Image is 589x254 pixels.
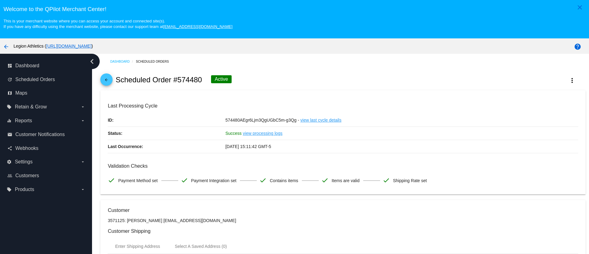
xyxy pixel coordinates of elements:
[108,114,225,127] p: ID:
[7,63,12,68] i: dashboard
[15,132,65,137] span: Customer Notifications
[136,57,174,66] a: Scheduled Orders
[108,177,115,184] mat-icon: check
[7,132,12,137] i: email
[15,187,34,192] span: Products
[108,207,578,213] h3: Customer
[115,244,160,249] div: Enter Shipping Address
[15,118,32,123] span: Reports
[108,218,578,223] p: 3571125: [PERSON_NAME] [EMAIL_ADDRESS][DOMAIN_NAME]
[7,187,12,192] i: local_offer
[110,57,136,66] a: Dashboard
[7,118,12,123] i: equalizer
[46,44,92,49] a: [URL][DOMAIN_NAME]
[118,174,157,187] span: Payment Method set
[259,177,267,184] mat-icon: check
[7,77,12,82] i: update
[225,131,242,136] span: Success
[568,77,576,84] mat-icon: more_vert
[576,4,583,11] mat-icon: close
[7,104,12,109] i: local_offer
[15,63,39,68] span: Dashboard
[225,118,299,123] span: 574480AEgr6Ljm3QgUGbC5m-g3Qg -
[15,146,38,151] span: Webhooks
[163,24,233,29] a: [EMAIL_ADDRESS][DOMAIN_NAME]
[7,171,85,181] a: people_outline Customers
[321,177,329,184] mat-icon: check
[191,174,237,187] span: Payment Integration set
[7,88,85,98] a: map Maps
[211,75,232,83] div: Active
[7,143,85,153] a: share Webhooks
[3,19,232,29] small: This is your merchant website where you can access your account and connected site(s). If you hav...
[108,127,225,140] p: Status:
[80,159,85,164] i: arrow_drop_down
[2,43,10,50] mat-icon: arrow_back
[7,173,12,178] i: people_outline
[574,43,581,50] mat-icon: help
[80,104,85,109] i: arrow_drop_down
[225,144,271,149] span: [DATE] 15:11:42 GMT-5
[332,174,360,187] span: Items are valid
[393,174,427,187] span: Shipping Rate set
[103,78,110,85] mat-icon: arrow_back
[7,146,12,151] i: share
[270,174,298,187] span: Contains items
[300,114,341,127] a: view last cycle details
[7,75,85,84] a: update Scheduled Orders
[15,159,33,165] span: Settings
[7,159,12,164] i: settings
[181,177,188,184] mat-icon: check
[15,173,39,178] span: Customers
[15,90,27,96] span: Maps
[7,130,85,139] a: email Customer Notifications
[15,77,55,82] span: Scheduled Orders
[13,44,93,49] span: Legion Athletics ( )
[108,140,225,153] p: Last Occurrence:
[383,177,390,184] mat-icon: check
[108,163,578,169] h3: Validation Checks
[116,76,202,84] h2: Scheduled Order #574480
[7,61,85,71] a: dashboard Dashboard
[80,118,85,123] i: arrow_drop_down
[175,244,227,249] div: Select A Saved Address (0)
[87,57,97,66] i: chevron_left
[108,103,578,109] h3: Last Processing Cycle
[7,91,12,96] i: map
[243,127,283,140] a: view processing logs
[3,6,585,13] h3: Welcome to the QPilot Merchant Center!
[15,104,47,110] span: Retain & Grow
[108,228,578,234] h3: Customer Shipping
[80,187,85,192] i: arrow_drop_down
